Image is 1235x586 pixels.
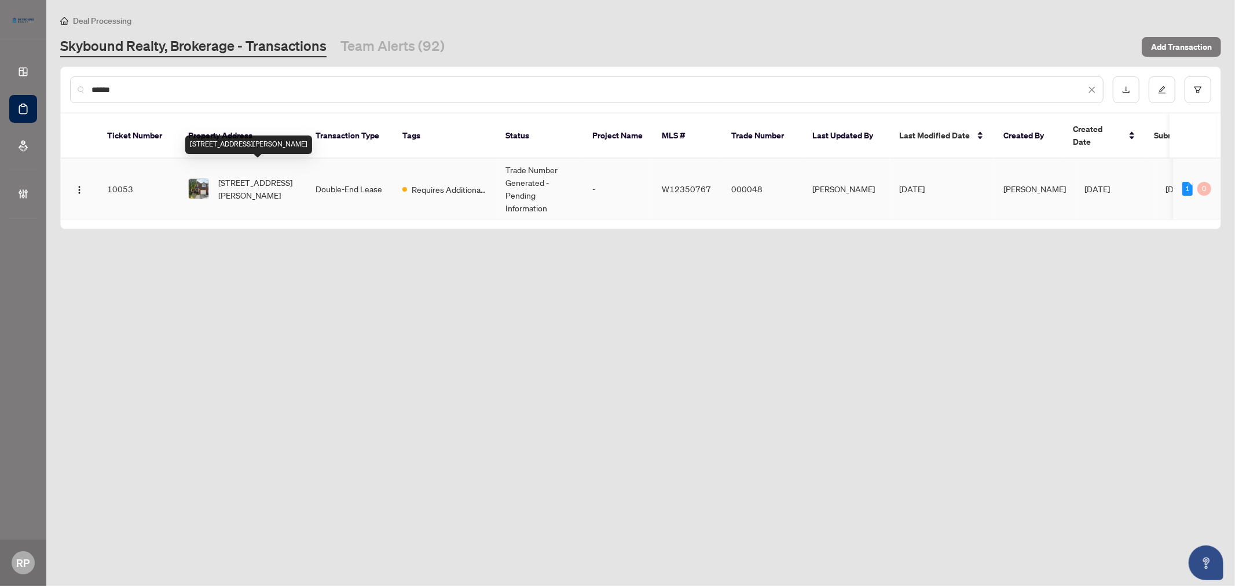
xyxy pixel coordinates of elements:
img: Logo [75,185,84,195]
div: [STREET_ADDRESS][PERSON_NAME] [185,135,312,154]
span: close [1088,86,1096,94]
a: Team Alerts (92) [340,36,445,57]
td: Trade Number Generated - Pending Information [496,159,583,219]
span: edit [1158,86,1166,94]
span: Deal Processing [73,16,131,26]
span: Last Modified Date [899,129,970,142]
img: logo [9,14,37,26]
span: home [60,17,68,25]
th: Last Updated By [803,113,890,159]
td: [PERSON_NAME] [803,159,890,219]
th: Trade Number [722,113,803,159]
td: - [583,159,653,219]
th: Project Name [583,113,653,159]
th: Created Date [1064,113,1145,159]
th: Last Modified Date [890,113,994,159]
th: Tags [393,113,496,159]
span: Add Transaction [1151,38,1212,56]
span: W12350767 [662,184,711,194]
td: 000048 [722,159,803,219]
span: Submission Date [1154,129,1216,142]
div: 1 [1182,182,1193,196]
a: Skybound Realty, Brokerage - Transactions [60,36,327,57]
th: MLS # [653,113,722,159]
th: Created By [994,113,1064,159]
span: download [1122,86,1130,94]
td: Double-End Lease [306,159,393,219]
button: edit [1149,76,1175,103]
th: Transaction Type [306,113,393,159]
th: Ticket Number [98,113,179,159]
button: download [1113,76,1139,103]
span: Requires Additional Docs [412,183,487,196]
span: RP [17,555,30,571]
span: [DATE] [1084,184,1110,194]
span: [DATE] [899,184,925,194]
img: thumbnail-img [189,179,208,199]
span: [STREET_ADDRESS][PERSON_NAME] [218,176,297,202]
span: Created Date [1073,123,1122,148]
span: [PERSON_NAME] [1003,184,1066,194]
span: filter [1194,86,1202,94]
td: 10053 [98,159,179,219]
button: filter [1185,76,1211,103]
th: Property Address [179,113,306,159]
button: Add Transaction [1142,37,1221,57]
button: Open asap [1189,545,1223,580]
th: Status [496,113,583,159]
button: Logo [70,180,89,198]
div: 0 [1197,182,1211,196]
